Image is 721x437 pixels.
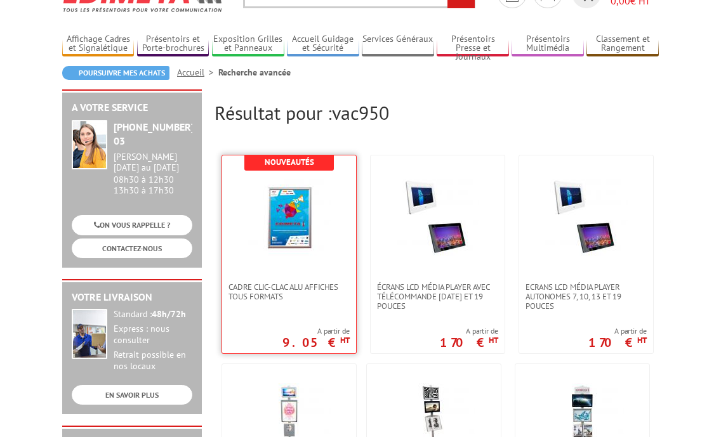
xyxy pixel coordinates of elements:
[371,282,505,311] a: écrans LCD média Player avec télécommande [DATE] et 19 pouces
[282,339,350,346] p: 9.05 €
[265,157,314,167] b: Nouveautés
[222,282,356,301] a: Cadre Clic-Clac Alu affiches tous formats
[526,282,647,311] span: Ecrans LCD média Player autonomes 7, 10, 13 et 19 pouces
[114,121,194,148] strong: [PHONE_NUMBER] 03
[114,152,192,195] div: 08h30 à 12h30 13h30 à 17h30
[248,174,331,257] img: Cadre Clic-Clac Alu affiches tous formats
[72,385,192,405] a: EN SAVOIR PLUS
[137,34,209,55] a: Présentoirs et Porte-brochures
[62,34,134,55] a: Affichage Cadres et Signalétique
[340,335,350,346] sup: HT
[282,326,350,336] span: A partir de
[114,152,192,173] div: [PERSON_NAME][DATE] au [DATE]
[588,339,647,346] p: 170 €
[637,335,647,346] sup: HT
[440,326,498,336] span: A partir de
[377,282,498,311] span: écrans LCD média Player avec télécommande [DATE] et 19 pouces
[332,100,389,125] span: vac950
[215,102,659,123] h2: Résultat pour :
[586,34,658,55] a: Classement et Rangement
[218,66,291,79] li: Recherche avancée
[114,323,192,346] div: Express : nous consulter
[177,67,218,78] a: Accueil
[287,34,359,55] a: Accueil Guidage et Sécurité
[362,34,433,55] a: Services Généraux
[228,282,350,301] span: Cadre Clic-Clac Alu affiches tous formats
[440,339,498,346] p: 170 €
[72,292,192,303] h2: Votre livraison
[519,282,653,311] a: Ecrans LCD média Player autonomes 7, 10, 13 et 19 pouces
[114,349,192,372] div: Retrait possible en nos locaux
[62,66,169,80] a: Poursuivre mes achats
[72,120,107,169] img: widget-service.jpg
[545,174,628,257] img: Ecrans LCD média Player autonomes 7, 10, 13 et 19 pouces
[72,102,192,114] h2: A votre service
[588,326,647,336] span: A partir de
[512,34,583,55] a: Présentoirs Multimédia
[152,308,186,320] strong: 48h/72h
[72,215,192,235] a: ON VOUS RAPPELLE ?
[397,174,479,257] img: écrans LCD média Player avec télécommande 7-10-13 et 19 pouces
[114,309,192,320] div: Standard :
[72,238,192,258] a: CONTACTEZ-NOUS
[72,309,107,359] img: widget-livraison.jpg
[212,34,284,55] a: Exposition Grilles et Panneaux
[489,335,498,346] sup: HT
[437,34,508,55] a: Présentoirs Presse et Journaux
